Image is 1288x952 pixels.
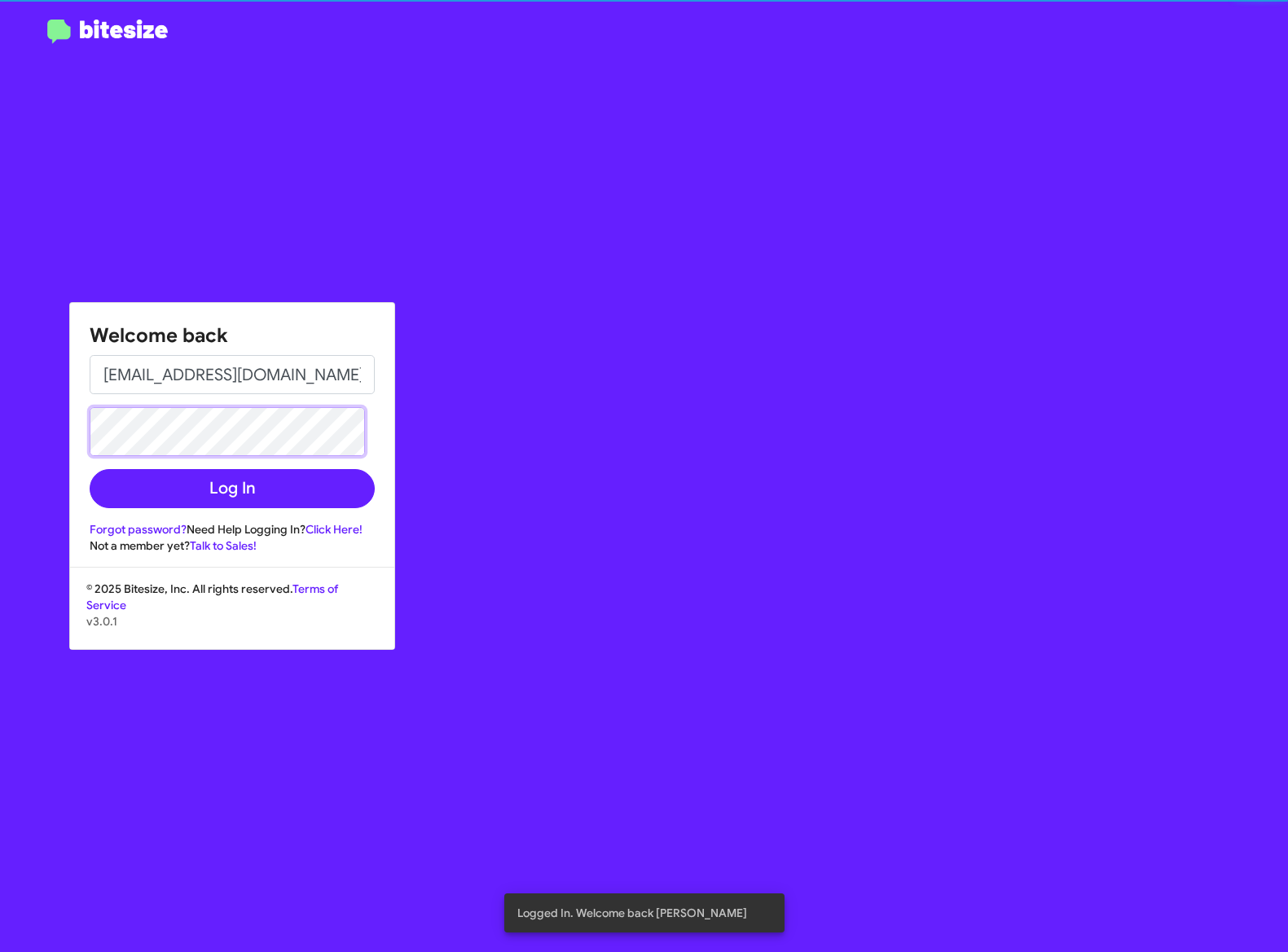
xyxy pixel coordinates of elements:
[90,522,187,537] a: Forgot password?
[86,581,338,612] a: Terms of Service
[306,522,363,537] a: Click Here!
[90,521,375,537] div: Need Help Logging In?
[90,322,375,349] h1: Welcome back
[90,355,375,394] input: Email address
[90,537,375,554] div: Not a member yet?
[70,581,394,649] div: © 2025 Bitesize, Inc. All rights reserved.
[517,905,747,921] span: Logged In. Welcome back [PERSON_NAME]
[90,469,375,508] button: Log In
[86,613,378,630] p: v3.0.1
[190,538,257,553] a: Talk to Sales!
